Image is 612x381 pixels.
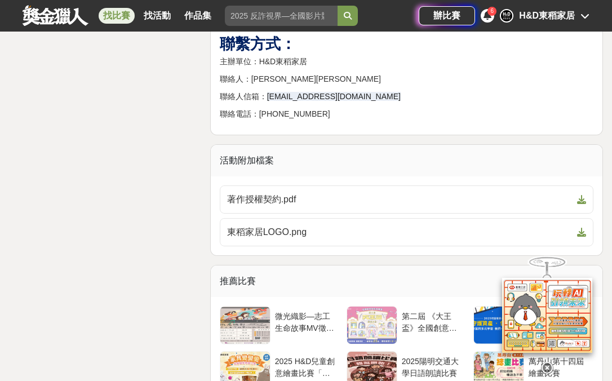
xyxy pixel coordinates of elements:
[419,6,475,25] a: 辦比賽
[491,8,494,14] span: 6
[220,73,593,85] p: 聯絡人：[PERSON_NAME][PERSON_NAME]
[473,306,593,344] a: 2025 守護資產 信守未來
[211,145,602,176] div: 活動附加檔案
[220,91,593,103] p: 聯絡人信箱：
[211,265,602,297] div: 推薦比賽
[502,278,592,353] img: d2146d9a-e6f6-4337-9592-8cefde37ba6b.png
[220,218,593,246] a: 東稻家居LOGO.png
[227,225,573,239] span: 東稻家居LOGO.png
[402,311,462,332] div: 第二屆 《大王盃》全國創意短影音競賽
[225,6,338,26] input: 2025 反詐視界—全國影片競賽
[99,8,135,24] a: 找比賽
[220,185,593,214] a: 著作授權契約.pdf
[519,9,575,23] div: H&D東稻家居
[220,36,296,52] strong: 聯繫方式：
[180,8,216,24] a: 作品集
[220,306,340,344] a: 微光織影—志工生命故事MV徵件比賽
[275,311,335,332] div: 微光織影—志工生命故事MV徵件比賽
[347,306,467,344] a: 第二屆 《大王盃》全國創意短影音競賽
[220,108,593,120] p: 聯絡電話：[PHONE_NUMBER]
[275,356,335,377] div: 2025 H&D兒童創意繪畫比賽「家具變變變」
[139,8,175,24] a: 找活動
[227,193,573,206] span: 著作授權契約.pdf
[220,56,593,68] p: 主辦單位：H&D東稻家居
[267,92,401,101] span: [EMAIL_ADDRESS][DOMAIN_NAME]
[402,356,462,377] div: 2025陽明交通大學日語朗讀比賽
[501,10,512,21] img: Avatar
